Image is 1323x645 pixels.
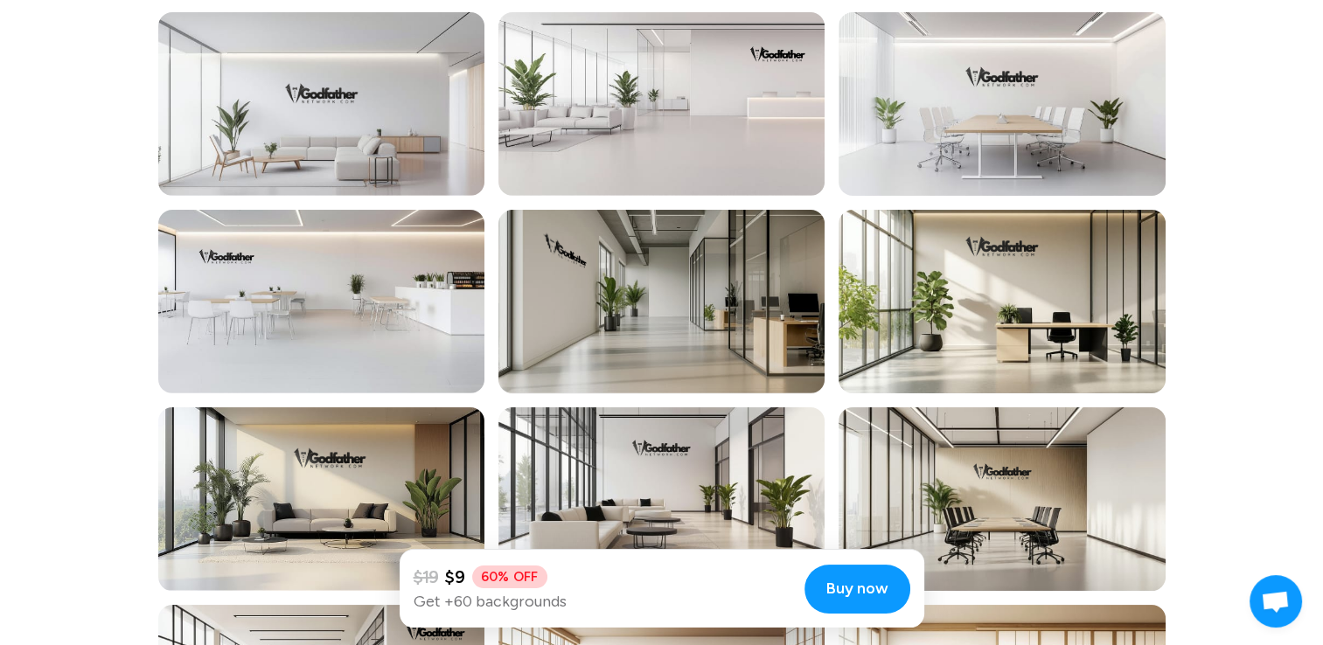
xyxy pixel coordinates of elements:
[1250,575,1302,628] div: Open chat
[826,577,888,600] span: Buy now
[414,564,438,590] span: $19
[414,590,790,614] p: Get +60 backgrounds
[445,564,465,590] span: $9
[804,565,910,614] button: Buy now
[472,565,547,589] span: 60% OFF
